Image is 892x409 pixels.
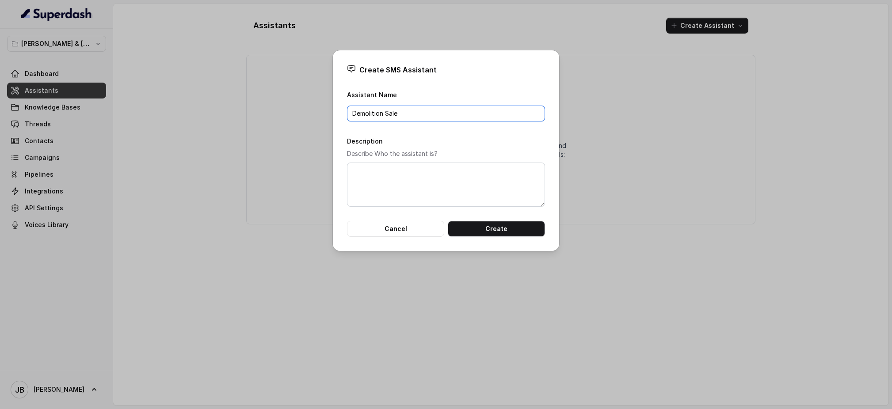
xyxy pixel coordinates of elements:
label: Description [347,137,383,145]
h2: Create SMS Assistant [347,64,545,75]
p: Describe Who the assistant is? [347,148,545,159]
button: Cancel [347,221,444,237]
label: Assistant Name [347,91,397,98]
button: Create [448,221,545,237]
